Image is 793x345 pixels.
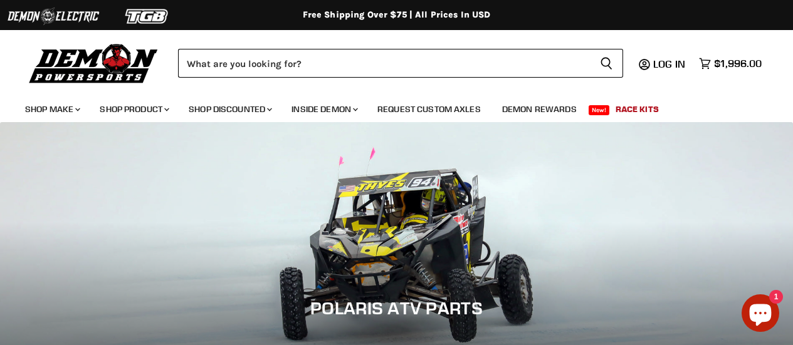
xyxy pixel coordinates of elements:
a: Demon Rewards [493,96,586,122]
form: Product [178,49,623,78]
a: Shop Discounted [179,96,280,122]
ul: Main menu [16,91,759,122]
span: $1,996.00 [714,58,762,70]
a: Shop Product [90,96,177,122]
input: Search [178,49,590,78]
a: Inside Demon [282,96,365,122]
a: Log in [648,58,693,70]
span: Log in [653,58,685,70]
span: New! [589,105,610,115]
img: Demon Electric Logo 2 [6,4,100,28]
button: Search [590,49,623,78]
a: Request Custom Axles [368,96,490,122]
a: Race Kits [606,96,668,122]
img: TGB Logo 2 [100,4,194,28]
a: Shop Make [16,96,88,122]
inbox-online-store-chat: Shopify online store chat [738,294,783,335]
img: Demon Powersports [25,41,162,85]
a: $1,996.00 [693,54,768,73]
h1: Polaris ATV Parts [19,297,774,319]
